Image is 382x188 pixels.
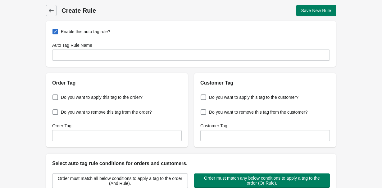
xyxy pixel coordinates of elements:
[296,5,336,16] button: Save New Rule
[199,176,325,186] span: Order must match any below conditions to apply a tag to the order (Or Rule).
[52,160,330,167] h2: Select auto tag rule conditions for orders and customers.
[200,79,330,87] h2: Customer Tag
[52,79,182,87] h2: Order Tag
[57,176,183,186] span: Order must match all below conditions to apply a tag to the order (And Rule).
[301,8,331,13] span: Save New Rule
[61,94,143,100] span: Do you want to apply this tag to the order?
[52,123,71,129] label: Order Tag
[61,28,110,35] span: Enable this auto tag rule?
[52,42,92,48] label: Auto Tag Rule Name
[200,123,227,129] label: Customer Tag
[209,94,298,100] span: Do you want to apply this tag to the customer?
[194,173,330,188] button: Order must match any below conditions to apply a tag to the order (Or Rule).
[209,109,307,115] span: Do you want to remove this tag from the customer?
[61,109,152,115] span: Do you want to remove this tag from the order?
[61,6,191,15] h1: Create Rule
